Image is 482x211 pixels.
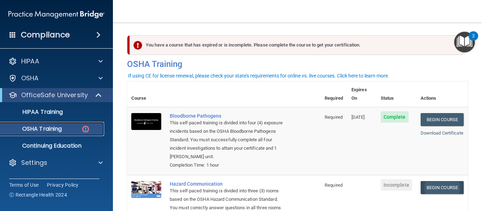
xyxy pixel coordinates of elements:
[416,81,468,107] th: Actions
[170,161,285,169] div: Completion Time: 1 hour
[5,142,101,149] p: Continuing Education
[8,74,103,82] a: OSHA
[81,125,90,134] img: danger-circle.6113f641.png
[381,179,412,191] span: Incomplete
[21,57,39,66] p: HIPAA
[21,74,39,82] p: OSHA
[170,119,285,161] div: This self-paced training is divided into four (4) exposure incidents based on the OSHA Bloodborne...
[454,32,475,52] button: Open Resource Center, 2 new notifications
[320,81,347,107] th: Required
[127,81,165,107] th: Course
[421,130,463,136] a: Download Certificate
[130,35,464,55] div: You have a course that has expired or is incomplete. Please complete the course to get your certi...
[381,111,409,123] span: Complete
[133,41,142,50] img: exclamation-circle-solid-danger.72ef9ffc.png
[170,113,285,119] a: Bloodborne Pathogens
[447,162,474,189] iframe: Drift Widget Chat Controller
[325,114,343,120] span: Required
[170,181,285,187] a: Hazard Communication
[8,57,103,66] a: HIPAA
[5,125,62,132] p: OSHA Training
[376,81,416,107] th: Status
[127,72,390,79] button: If using CE for license renewal, please check your state's requirements for online vs. live cours...
[21,30,70,40] h4: Compliance
[21,91,88,99] p: OfficeSafe University
[8,91,102,99] a: OfficeSafe University
[5,108,63,116] p: HIPAA Training
[325,182,343,188] span: Required
[9,191,67,198] span: Ⓒ Rectangle Health 2024
[421,181,464,194] a: Begin Course
[351,114,365,120] span: [DATE]
[8,7,104,21] img: PMB logo
[128,73,389,78] div: If using CE for license renewal, please check your state's requirements for online vs. live cours...
[347,81,376,107] th: Expires On
[127,59,468,69] h4: OSHA Training
[8,159,103,167] a: Settings
[421,113,464,126] a: Begin Course
[21,159,47,167] p: Settings
[472,36,475,45] div: 2
[47,181,79,188] a: Privacy Policy
[9,181,38,188] a: Terms of Use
